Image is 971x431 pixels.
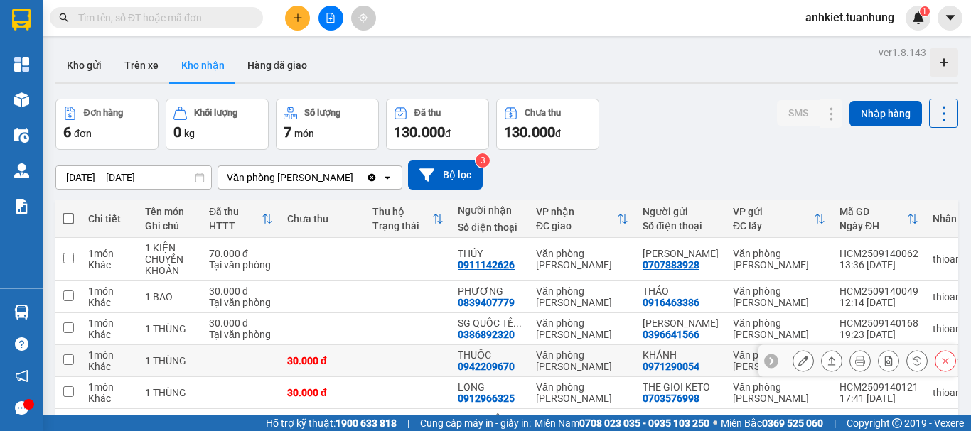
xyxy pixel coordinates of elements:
div: Tạo kho hàng mới [930,48,958,77]
span: ⚪️ [713,420,717,426]
div: Văn phòng [PERSON_NAME] [227,170,353,185]
div: 13:36 [DATE] [839,259,918,271]
div: Thu hộ [372,206,432,217]
span: đ [555,128,561,139]
span: | [834,415,836,431]
div: 0703576998 [643,393,699,404]
div: 1 món [88,317,131,329]
span: 130.000 [504,124,555,141]
span: đ [445,128,451,139]
div: 1 BAO [145,291,195,302]
div: Khác [88,297,131,308]
div: 0912966325 [458,393,515,404]
span: search [59,13,69,23]
div: Đơn hàng [84,108,123,118]
div: 0911142626 [458,259,515,271]
div: Chưa thu [287,213,358,224]
span: plus [293,13,303,23]
img: warehouse-icon [14,305,29,320]
div: TRƯƠNG MINH LAB [643,317,719,329]
div: 17:41 [DATE] [839,393,918,404]
span: 1 [922,6,927,16]
div: Khác [88,259,131,271]
button: Trên xe [113,48,170,82]
span: notification [15,369,28,383]
button: Đã thu130.000đ [386,99,489,150]
button: caret-down [938,6,962,31]
span: đơn [74,128,92,139]
div: 0386892320 [458,329,515,340]
div: 30.000 đ [209,285,273,297]
div: THE GIOI KETO [643,381,719,393]
div: HCM2509140062 [839,248,918,259]
button: Kho nhận [170,48,236,82]
span: món [294,128,314,139]
input: Tìm tên, số ĐT hoặc mã đơn [78,10,246,26]
div: Khác [88,361,131,372]
div: Đã thu [414,108,441,118]
div: 1 THÙNG [145,387,195,398]
button: Bộ lọc [408,160,483,190]
div: CHUYỂN KHOẢN [145,253,195,276]
div: Ngày ĐH [839,220,907,231]
span: ... [508,413,516,425]
div: TẢN ĐÀ [643,413,719,425]
div: Văn phòng [PERSON_NAME] [536,317,628,340]
span: message [15,401,28,415]
span: 6 [63,124,71,141]
div: Văn phòng [PERSON_NAME] [733,381,825,404]
div: Tại văn phòng [209,259,273,271]
span: | [407,415,409,431]
div: 30.000 đ [209,317,273,329]
img: warehouse-icon [14,163,29,178]
div: Số điện thoại [458,222,522,233]
div: QUÁCH NGHI [643,248,719,259]
div: THÚY [458,248,522,259]
div: 2 món [88,413,131,425]
div: 1 THÙNG [145,355,195,366]
span: file-add [326,13,336,23]
span: Miền Bắc [721,415,823,431]
button: Đơn hàng6đơn [55,99,159,150]
button: aim [351,6,376,31]
div: Người gửi [643,206,719,217]
div: 1 THÙNG [145,323,195,334]
div: Văn phòng [PERSON_NAME] [733,349,825,372]
div: 1 KIỆN [145,242,195,253]
div: 12:14 [DATE] [839,297,918,308]
div: ĐC lấy [733,220,814,231]
div: Sửa đơn hàng [793,350,814,371]
button: Khối lượng0kg [166,99,269,150]
svg: Clear value [366,172,377,183]
div: 1 món [88,285,131,297]
span: 0 [173,124,181,141]
img: dashboard-icon [14,57,29,72]
strong: 0708 023 035 - 0935 103 250 [579,418,709,429]
div: VP nhận [536,206,617,217]
button: Kho gửi [55,48,113,82]
svg: open [382,172,393,183]
div: 30.000 đ [287,387,358,398]
div: 1 món [88,381,131,393]
button: file-add [318,6,343,31]
div: HCM2509120270 [839,413,918,425]
div: Tại văn phòng [209,297,273,308]
div: Mã GD [839,206,907,217]
div: Ghi chú [145,220,195,231]
div: NK SG BẾN THÀNH [458,413,522,425]
th: Toggle SortBy [529,200,635,238]
span: Hỗ trợ kỹ thuật: [266,415,397,431]
th: Toggle SortBy [832,200,926,238]
div: LONG [458,381,522,393]
div: VP gửi [733,206,814,217]
img: logo-vxr [12,9,31,31]
sup: 1 [920,6,930,16]
div: Tên món [145,206,195,217]
div: Trạng thái [372,220,432,231]
div: 1 món [88,248,131,259]
div: THUỘC [458,349,522,361]
strong: 1900 633 818 [336,418,397,429]
div: 0396641566 [643,329,699,340]
div: Người nhận [458,204,522,216]
div: Văn phòng [PERSON_NAME] [536,248,628,271]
